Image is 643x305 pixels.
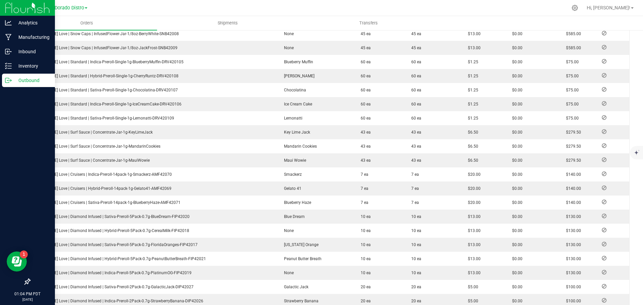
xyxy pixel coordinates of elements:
span: 60 ea [408,74,421,78]
span: $0.00 [509,214,522,219]
span: $75.00 [563,102,579,106]
span: 20 ea [408,285,421,289]
span: $0.00 [509,31,522,36]
span: Reject Inventory [599,144,609,148]
span: $130.00 [563,228,581,233]
span: Reject Inventory [599,298,609,302]
span: $585.00 [563,31,581,36]
span: $0.00 [509,158,522,163]
span: $0.00 [509,242,522,247]
span: Strawberry Banana [281,299,318,303]
span: None [281,271,294,275]
inline-svg: Analytics [5,19,12,26]
span: Reject Inventory [599,101,609,105]
span: [US_STATE] Love | Standard | Sativa-Preroll-Single-1g-Chocolatina-DRV420107 [34,88,178,92]
span: Transfers [350,20,387,26]
span: $100.00 [563,299,581,303]
span: 20 ea [357,285,371,289]
span: 45 ea [408,46,421,50]
span: 60 ea [357,60,371,64]
span: 60 ea [357,102,371,106]
span: $6.50 [465,158,478,163]
span: Blue Dream [281,214,305,219]
span: $6.50 [465,130,478,135]
span: $0.00 [509,88,522,92]
span: 7 ea [408,200,419,205]
span: $75.00 [563,74,579,78]
span: $0.00 [509,271,522,275]
span: 60 ea [408,88,421,92]
span: 20 ea [408,299,421,303]
span: [US_STATE] Love | Diamond Infused | Sativa-Preroll-5Pack-0.7g-BlueDream-FIP42020 [34,214,190,219]
span: 43 ea [408,158,421,163]
span: $13.00 [465,31,481,36]
span: 43 ea [408,144,421,149]
span: $100.00 [563,285,581,289]
span: $75.00 [563,60,579,64]
span: Reject Inventory [599,59,609,63]
span: 60 ea [408,102,421,106]
span: $1.25 [465,74,478,78]
span: 43 ea [357,130,371,135]
span: Reject Inventory [599,130,609,134]
span: [US_STATE] Love | Standard | Indica-Preroll-Single-1g-IceCreamCake-DRV420106 [34,102,182,106]
span: $130.00 [563,271,581,275]
span: $0.00 [509,74,522,78]
span: $20.00 [465,172,481,177]
inline-svg: Inbound [5,48,12,55]
span: [US_STATE] Love | Diamond Infused | Indica-Preroll-2Pack-0.7g-StrawberryBanana-DIP42026 [34,299,203,303]
span: $13.00 [465,242,481,247]
span: [US_STATE] Love | Diamond Infused | Indica-Preroll-5Pack-0.7g-PlatinumOG-FIP42019 [34,271,192,275]
span: 10 ea [357,271,371,275]
inline-svg: Manufacturing [5,34,12,41]
span: Gelato 41 [281,186,301,191]
span: Blueberry Muffin [281,60,313,64]
span: Orders [71,20,102,26]
span: 45 ea [408,31,421,36]
p: Manufacturing [12,33,52,41]
p: [DATE] [3,297,52,302]
span: [US_STATE] Love | Cruisers | Hybrid-Preroll-14pack-1g-Gelato41-AMF42069 [34,186,171,191]
span: 60 ea [408,60,421,64]
span: Reject Inventory [599,284,609,288]
span: $75.00 [563,116,579,121]
span: [US_STATE] Love | Cruisers | Indica-Preroll-14pack-1g-Smackerz-AMF42070 [34,172,172,177]
span: Peanut Butter Breath [281,256,321,261]
span: Chocolatina [281,88,306,92]
span: $0.00 [509,186,522,191]
span: $0.00 [509,144,522,149]
span: [US_STATE] Love | Diamond Infused | Hybrid-Preroll-5Pack-0.7g-CerealMilk-FIP42018 [34,228,189,233]
span: Reject Inventory [599,116,609,120]
span: [US_STATE] Love | Snow Caps | InfusedFlower-Jar-1/8oz-JackFrost-SNB42009 [34,46,177,50]
span: 45 ea [357,46,371,50]
span: $13.00 [465,228,481,233]
span: None [281,228,294,233]
span: Reject Inventory [599,186,609,190]
span: $279.50 [563,130,581,135]
span: Reject Inventory [599,45,609,49]
p: Inbound [12,48,52,56]
span: $0.00 [509,172,522,177]
span: $0.00 [509,285,522,289]
span: [US_STATE] Love | Diamond Infused | Sativa-Preroll-5Pack-0.7g-FloridaOranges-FIP42017 [34,242,198,247]
span: Lemonatti [281,116,302,121]
span: Reject Inventory [599,73,609,77]
span: $140.00 [563,172,581,177]
span: 60 ea [357,74,371,78]
span: [US_STATE] Love | Surf Sauce | Concentrate-Jar-1g-MandarinCookies [34,144,160,149]
span: Reject Inventory [599,256,609,260]
span: $75.00 [563,88,579,92]
span: 7 ea [408,186,419,191]
span: Reject Inventory [599,87,609,91]
span: [US_STATE] Love | Standard | Sativa-Preroll-Single-1g-Lemonatti-DRV420109 [34,116,174,121]
span: 10 ea [408,256,421,261]
span: [US_STATE] Orange [281,242,318,247]
span: [US_STATE] Love | Snow Caps | InfusedFlower-Jar-1/8oz-BerryWhite-SNB42008 [34,31,179,36]
span: $0.00 [509,200,522,205]
span: $140.00 [563,186,581,191]
span: 7 ea [408,172,419,177]
span: $130.00 [563,256,581,261]
span: [US_STATE] Love | Standard | Indica-Preroll-Single-1g-BlueberryMuffin-DRV420105 [34,60,184,64]
span: 7 ea [357,172,368,177]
